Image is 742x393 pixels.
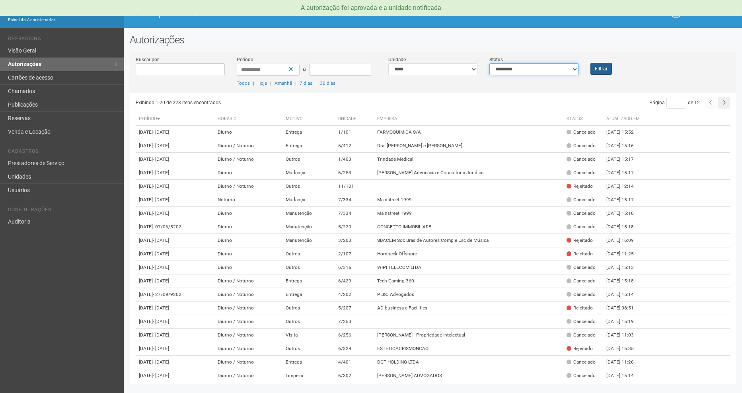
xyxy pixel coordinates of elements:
label: Período [237,56,253,63]
span: | [253,80,254,86]
td: Trindade Medical [374,153,563,166]
div: Cancelado [567,278,596,284]
td: Manutenção [282,220,335,234]
li: Configurações [8,207,118,215]
td: [PERSON_NAME] - Propriedade Intelectual [374,329,563,342]
div: Cancelado [567,318,596,325]
td: Tech Gaming 360 [374,274,563,288]
a: 30 dias [320,80,335,86]
td: Mainstreet 1999 [374,207,563,220]
h1: O2 Corporate & Offices [130,8,427,18]
span: - [DATE] [153,373,169,378]
td: [DATE] 15:18 [603,207,647,220]
td: 5/207 [335,302,374,315]
td: 7/334 [335,193,374,207]
td: [DATE] [136,234,214,247]
td: 4/401 [335,356,374,369]
td: Outros [282,153,335,166]
a: Hoje [257,80,267,86]
td: DGT HOLDING LTDA [374,356,563,369]
td: Diurno / Noturno [214,369,283,383]
td: Outros [282,315,335,329]
div: Cancelado [567,169,596,176]
td: Diurno / Noturno [214,288,283,302]
div: Cancelado [567,291,596,298]
td: WIPI TELECOM LTDA [374,261,563,274]
li: Operacional [8,36,118,44]
td: [PERSON_NAME] ADVOGADOS [374,369,563,383]
span: - [DATE] [153,278,169,284]
th: Motivo [282,113,335,126]
div: Cancelado [567,372,596,379]
span: - [DATE] [153,156,169,162]
td: [PERSON_NAME] Advocacia e Consultoria Jurídica [374,166,563,180]
span: - [DATE] [153,197,169,202]
td: Diurno / Noturno [214,302,283,315]
td: Entrega [282,139,335,153]
td: Manutenção [282,207,335,220]
span: - [DATE] [153,332,169,338]
td: Diurno / Noturno [214,356,283,369]
a: Amanhã [275,80,292,86]
td: [DATE] 15:16 [603,139,647,153]
h2: Autorizações [130,34,736,46]
td: [DATE] 15:17 [603,193,647,207]
div: Rejeitado [567,251,593,257]
td: FARMOQUIMICA S/A [374,126,563,139]
td: 6/253 [335,166,374,180]
td: Outros [282,342,335,356]
div: Painel do Administrador [8,16,118,23]
td: Entrega [282,288,335,302]
td: Outros [282,247,335,261]
td: Noturno [214,193,283,207]
td: Diurno [214,220,283,234]
td: [DATE] 11:03 [603,329,647,342]
span: - 27/09/9202 [153,292,181,297]
td: 6/302 [335,369,374,383]
th: Período [136,113,214,126]
td: Mudança [282,166,335,180]
td: 6/329 [335,342,374,356]
td: Diurno / Noturno [214,139,283,153]
td: Diurno / Noturno [214,274,283,288]
th: Empresa [374,113,563,126]
td: [DATE] 15:14 [603,369,647,383]
td: 5/412 [335,139,374,153]
td: Hornbeck Offshore [374,247,563,261]
td: 5/220 [335,220,374,234]
span: - [DATE] [153,183,169,189]
td: [DATE] [136,220,214,234]
td: ESTETICACRISMONCAO [374,342,563,356]
td: 2/107 [335,247,374,261]
span: - [DATE] [153,346,169,351]
td: Diurno / Noturno [214,153,283,166]
td: [DATE] [136,247,214,261]
div: Rejeitado [567,345,593,352]
td: Entrega [282,126,335,139]
label: Buscar por [136,56,159,63]
td: SBACEM Soc Bras de Autores Comp e Esc de Música [374,234,563,247]
td: Diurno / Noturno [214,342,283,356]
label: Unidade [388,56,406,63]
td: 6/256 [335,329,374,342]
td: PL&C Advogados [374,288,563,302]
td: Outros [282,261,335,274]
td: [DATE] [136,274,214,288]
td: AD business e Facilities [374,302,563,315]
span: | [295,80,296,86]
div: Rejeitado [567,305,593,311]
span: - [DATE] [153,170,169,175]
td: Manutenção [282,234,335,247]
label: Status [489,56,503,63]
td: Mainstreet 1999 [374,193,563,207]
td: 7/253 [335,315,374,329]
td: [DATE] [136,207,214,220]
div: Cancelado [567,156,596,163]
div: Cancelado [567,264,596,271]
td: [DATE] [136,193,214,207]
td: [DATE] [136,153,214,166]
a: 7 dias [300,80,312,86]
td: [DATE] [136,356,214,369]
td: 3/203 [335,234,374,247]
td: Diurno / Noturno [214,329,283,342]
